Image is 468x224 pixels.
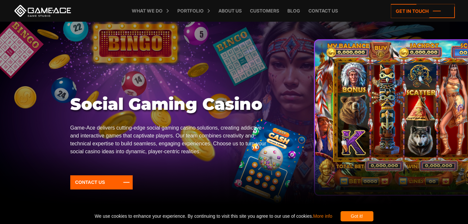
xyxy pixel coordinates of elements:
span: We use cookies to enhance your experience. By continuing to visit this site you agree to our use ... [95,211,332,221]
a: More info [313,213,332,219]
a: Contact Us [70,175,133,189]
h1: Social Gaming Casino [70,94,267,114]
p: Game-Ace delivers cutting-edge social gaming casino solutions, creating addictive and interactive... [70,124,267,156]
a: Get in touch [391,4,455,18]
div: Got it! [341,211,373,221]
